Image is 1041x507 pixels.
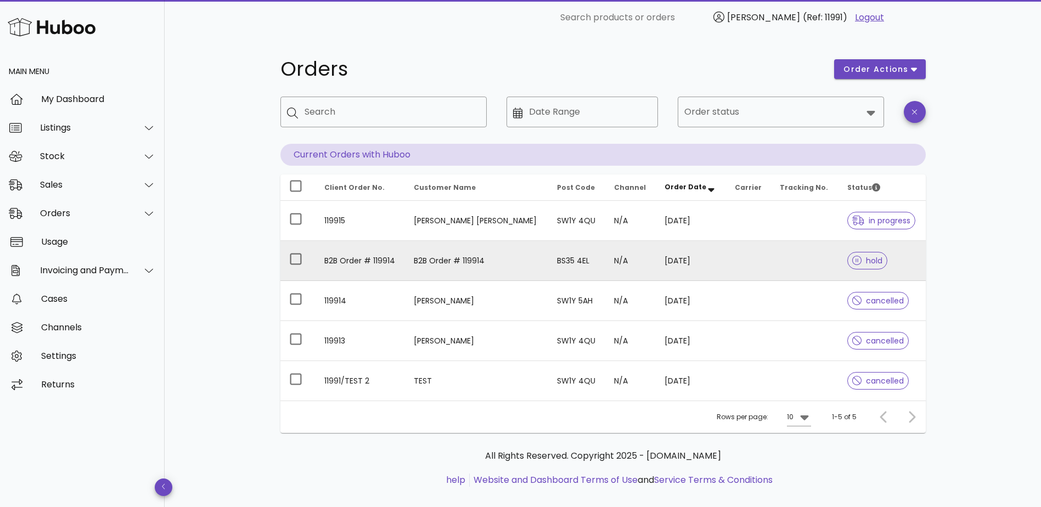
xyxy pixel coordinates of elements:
td: SW1Y 5AH [548,281,605,321]
p: Current Orders with Huboo [280,144,926,166]
span: Client Order No. [324,183,385,192]
div: My Dashboard [41,94,156,104]
div: 1-5 of 5 [832,412,857,422]
td: N/A [605,361,656,401]
img: Huboo Logo [8,15,95,39]
span: in progress [852,217,910,224]
td: N/A [605,241,656,281]
td: 119915 [316,201,406,241]
td: N/A [605,321,656,361]
div: 10Rows per page: [787,408,811,426]
div: Listings [40,122,130,133]
td: [DATE] [656,361,726,401]
span: Post Code [557,183,595,192]
td: [DATE] [656,321,726,361]
th: Order Date: Sorted descending. Activate to remove sorting. [656,174,726,201]
th: Channel [605,174,656,201]
div: Orders [40,208,130,218]
div: Settings [41,351,156,361]
th: Customer Name [405,174,548,201]
div: Rows per page: [717,401,811,433]
li: and [470,474,773,487]
div: Channels [41,322,156,333]
span: Tracking No. [780,183,828,192]
td: N/A [605,201,656,241]
td: 119914 [316,281,406,321]
td: [PERSON_NAME] [405,281,548,321]
td: BS35 4EL [548,241,605,281]
td: 11991/TEST 2 [316,361,406,401]
td: 119913 [316,321,406,361]
div: Cases [41,294,156,304]
span: Order Date [665,182,706,191]
span: cancelled [852,297,904,305]
div: Invoicing and Payments [40,265,130,275]
span: Carrier [735,183,762,192]
span: Customer Name [414,183,476,192]
td: B2B Order # 119914 [405,241,548,281]
td: [DATE] [656,241,726,281]
td: SW1Y 4QU [548,321,605,361]
div: Usage [41,236,156,247]
div: Sales [40,179,130,190]
span: (Ref: 11991) [803,11,847,24]
th: Post Code [548,174,605,201]
th: Client Order No. [316,174,406,201]
span: Channel [614,183,646,192]
span: order actions [843,64,909,75]
th: Status [839,174,926,201]
td: SW1Y 4QU [548,361,605,401]
p: All Rights Reserved. Copyright 2025 - [DOMAIN_NAME] [289,449,917,463]
td: [PERSON_NAME] [405,321,548,361]
span: hold [852,257,883,264]
a: Logout [855,11,884,24]
span: cancelled [852,377,904,385]
td: [PERSON_NAME] [PERSON_NAME] [405,201,548,241]
button: order actions [834,59,925,79]
div: 10 [787,412,794,422]
td: B2B Order # 119914 [316,241,406,281]
div: Order status [678,97,884,127]
a: Service Terms & Conditions [654,474,773,486]
span: Status [847,183,880,192]
a: Website and Dashboard Terms of Use [474,474,638,486]
span: cancelled [852,337,904,345]
td: TEST [405,361,548,401]
th: Carrier [726,174,771,201]
td: [DATE] [656,281,726,321]
span: [PERSON_NAME] [727,11,800,24]
td: SW1Y 4QU [548,201,605,241]
td: [DATE] [656,201,726,241]
th: Tracking No. [771,174,838,201]
a: help [446,474,465,486]
div: Returns [41,379,156,390]
h1: Orders [280,59,821,79]
div: Stock [40,151,130,161]
td: N/A [605,281,656,321]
